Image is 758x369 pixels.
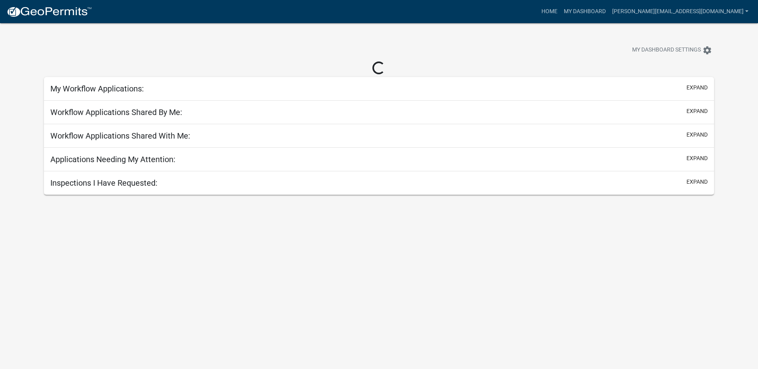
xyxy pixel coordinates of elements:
[50,107,182,117] h5: Workflow Applications Shared By Me:
[538,4,561,19] a: Home
[686,131,708,139] button: expand
[686,83,708,92] button: expand
[702,46,712,55] i: settings
[686,107,708,115] button: expand
[561,4,609,19] a: My Dashboard
[50,131,190,141] h5: Workflow Applications Shared With Me:
[609,4,752,19] a: [PERSON_NAME][EMAIL_ADDRESS][DOMAIN_NAME]
[626,42,718,58] button: My Dashboard Settingssettings
[686,154,708,163] button: expand
[50,84,144,93] h5: My Workflow Applications:
[686,178,708,186] button: expand
[50,155,175,164] h5: Applications Needing My Attention:
[50,178,157,188] h5: Inspections I Have Requested:
[632,46,701,55] span: My Dashboard Settings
